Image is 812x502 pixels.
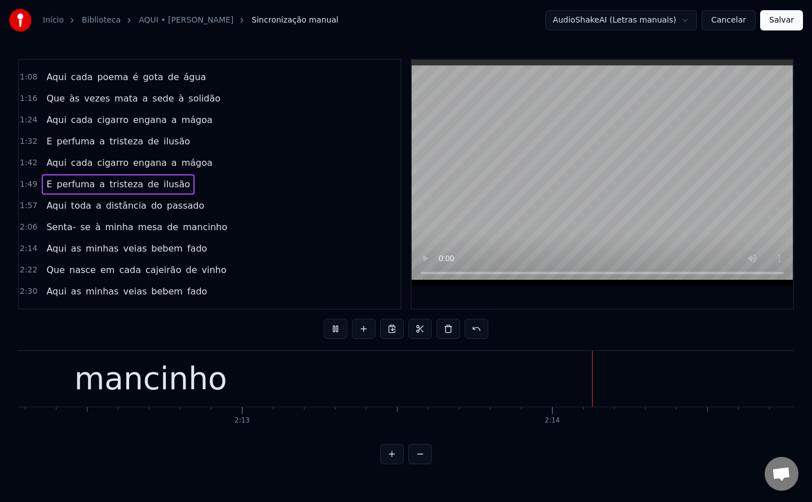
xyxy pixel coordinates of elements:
span: 1:16 [20,93,37,104]
span: 1:08 [20,72,37,83]
span: Aqui [45,156,67,169]
span: as [70,242,82,255]
a: AQUI • [PERSON_NAME] [139,15,233,26]
span: engana [132,156,168,169]
img: youka [9,9,32,32]
span: de [166,221,179,234]
span: de [147,178,160,191]
span: Aqui [45,199,67,212]
span: de [184,263,198,276]
span: veias [122,285,148,298]
span: se [79,221,91,234]
button: Salvar [760,10,803,30]
span: 1:24 [20,115,37,126]
span: cada [70,156,94,169]
span: nasce [68,306,97,319]
span: minhas [85,242,120,255]
span: E [45,135,53,148]
span: minha [104,221,134,234]
span: perfuma [56,135,96,148]
span: bebem [150,242,184,255]
a: Open chat [765,457,798,491]
span: mancinho [182,221,228,234]
span: a [142,92,149,105]
span: Que [45,306,66,319]
span: as [70,285,82,298]
span: 1:49 [20,179,37,190]
span: veias [122,242,148,255]
span: Que [45,92,66,105]
span: a [170,156,178,169]
span: cada [70,71,94,83]
span: de [184,306,198,319]
span: tristeza [108,178,144,191]
span: distância [105,199,148,212]
span: 1:57 [20,200,37,212]
span: Aqui [45,242,67,255]
span: vinho [200,263,227,276]
span: mágoa [180,156,214,169]
span: 2:30 [20,286,37,297]
span: é [132,71,140,83]
span: cajeirão [144,263,183,276]
span: do [150,199,164,212]
span: Aqui [45,113,67,126]
div: mancinho [74,355,227,402]
span: em [99,306,116,319]
span: vinho [200,306,227,319]
span: toda [70,199,92,212]
span: 2:14 [20,243,37,254]
span: 2:37 [20,307,37,319]
span: à [178,92,186,105]
a: Início [43,15,64,26]
span: cada [70,113,94,126]
span: 1:32 [20,136,37,147]
span: vezes [83,92,111,105]
span: minhas [85,285,120,298]
span: de [166,71,180,83]
span: cada [118,263,142,276]
span: às [68,92,81,105]
span: perfuma [56,178,96,191]
button: Cancelar [701,10,756,30]
span: poema [96,71,129,83]
span: cada [118,306,142,319]
span: bebem [150,285,184,298]
span: mesa [137,221,164,234]
span: cajeirão [144,306,183,319]
span: a [98,178,106,191]
span: E [45,178,53,191]
span: 2:22 [20,265,37,276]
span: cigarro [96,156,130,169]
a: Biblioteca [82,15,121,26]
span: 2:06 [20,222,37,233]
span: à [94,221,102,234]
span: Senta- [45,221,77,234]
span: Sincronização manual [251,15,338,26]
span: gota [142,71,164,83]
span: passado [166,199,205,212]
span: Aqui [45,71,67,83]
span: fado [186,285,208,298]
span: Aqui [45,285,67,298]
span: sede [151,92,175,105]
span: Que [45,263,66,276]
span: ilusão [162,178,191,191]
span: tristeza [108,135,144,148]
span: 1:42 [20,157,37,169]
div: 2:13 [235,416,250,425]
div: 2:14 [545,416,560,425]
span: a [98,135,106,148]
span: ilusão [162,135,191,148]
span: de [147,135,160,148]
span: água [182,71,207,83]
span: a [170,113,178,126]
span: a [95,199,103,212]
span: cigarro [96,113,130,126]
span: em [99,263,116,276]
span: nasce [68,263,97,276]
span: mata [113,92,139,105]
span: engana [132,113,168,126]
nav: breadcrumb [43,15,338,26]
span: solidão [187,92,222,105]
